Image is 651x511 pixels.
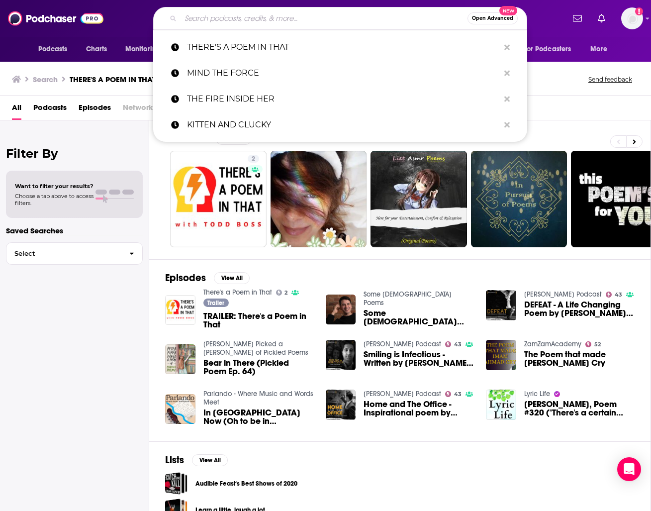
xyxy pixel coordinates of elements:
span: Logged in as AirwaveMedia [621,7,643,29]
img: User Profile [621,7,643,29]
span: Select [6,250,121,257]
a: Simerjeet Singh Podcast [364,340,441,348]
a: Audible Feast's Best Shows of 2020 [195,478,297,489]
span: 43 [454,342,462,347]
a: Podcasts [33,100,67,120]
span: New [499,6,517,15]
a: ZamZamAcademy [524,340,581,348]
p: KITTEN AND CLUCKY [187,112,499,138]
a: Peter Piper Picked a Peck of Pickled Poems [203,340,308,357]
a: There's a Poem in That [203,288,272,297]
button: Send feedback [585,75,635,84]
img: In England Now (Oh to be in England now that April's There) [165,394,195,424]
a: KITTEN AND CLUCKY [153,112,527,138]
a: Smiling is Infectious - Written by Jez Alborough | Recited by Simerjeet Singh | Inspirational Poe... [326,340,356,370]
span: DEFEAT - A Life Changing Poem by [PERSON_NAME] | Recited by [PERSON_NAME] | Inspirational Poems f... [524,301,635,317]
span: Charts [86,42,107,56]
a: Charts [80,40,113,59]
a: Audible Feast's Best Shows of 2020 [165,472,187,495]
p: MIND THE FORCE [187,60,499,86]
a: TRAILER: There's a Poem in That [203,312,314,329]
a: ListsView All [165,454,228,466]
h3: Search [33,75,58,84]
span: Episodes [79,100,111,120]
h3: THERE'S A POEM IN THAT [70,75,156,84]
h2: Filter By [6,146,143,161]
span: Networks [123,100,156,120]
div: Open Intercom Messenger [617,457,641,481]
a: 2 [248,155,259,163]
span: [PERSON_NAME], Poem #320 ("There's a certain Slant of Light") [524,400,635,417]
span: Some [DEMOGRAPHIC_DATA] Poems 22: There’s a Skunk in the House [364,309,474,326]
span: 2 [252,154,255,164]
span: In [GEOGRAPHIC_DATA] Now (Oh to be in [GEOGRAPHIC_DATA] now that April's There) [203,409,314,425]
p: THE FIRE INSIDE HER [187,86,499,112]
img: Some Gay Poems 22: There’s a Skunk in the House [326,295,356,325]
a: Bear in There (Pickled Poem Ep. 64) [203,359,314,376]
a: EpisodesView All [165,272,250,284]
a: 2 [170,151,267,247]
a: Lyric Life [524,390,550,398]
button: open menu [517,40,586,59]
a: Show notifications dropdown [594,10,609,27]
button: View All [192,454,228,466]
a: Emily Dickinson, Poem #320 ("There's a certain Slant of Light") [524,400,635,417]
a: Home and The Office - Inspirational poem by Edgar Albert Guest | Poetry That Inspires - Work Life... [364,400,474,417]
span: Smiling is Infectious - Written by [PERSON_NAME] | Recited by [PERSON_NAME] | Inspirational Poem ... [364,350,474,367]
p: Saved Searches [6,226,143,235]
span: Choose a tab above to access filters. [15,193,93,206]
a: Some Gay Poems [364,290,452,307]
a: DEFEAT - A Life Changing Poem by Kahlil Gibran | Recited by Simerjeet Singh | Inspirational Poems... [524,301,635,317]
span: Podcasts [38,42,68,56]
button: open menu [31,40,81,59]
a: 43 [445,391,462,397]
img: DEFEAT - A Life Changing Poem by Kahlil Gibran | Recited by Simerjeet Singh | Inspirational Poems... [486,290,516,320]
button: open menu [118,40,174,59]
h2: Lists [165,454,184,466]
span: The Poem that made [PERSON_NAME] Cry [524,350,635,367]
svg: Add a profile image [635,7,643,15]
span: 2 [284,291,287,295]
span: 43 [615,293,622,297]
a: All [12,100,21,120]
button: Show profile menu [621,7,643,29]
span: 52 [594,342,601,347]
a: Parlando - Where Music and Words Meet [203,390,313,407]
a: In England Now (Oh to be in England now that April's There) [203,409,314,425]
button: open menu [583,40,620,59]
h2: Episodes [165,272,206,284]
p: THERE'S A POEM IN THAT [187,34,499,60]
a: Show notifications dropdown [569,10,586,27]
a: Simerjeet Singh Podcast [364,390,441,398]
a: THE FIRE INSIDE HER [153,86,527,112]
a: 52 [585,341,601,347]
img: Home and The Office - Inspirational poem by Edgar Albert Guest | Poetry That Inspires - Work Life... [326,390,356,420]
span: Want to filter your results? [15,183,93,190]
a: Simerjeet Singh Podcast [524,290,602,299]
a: 43 [606,292,622,298]
a: The Poem that made Imam Ahmad Cry [524,350,635,367]
img: The Poem that made Imam Ahmad Cry [486,340,516,370]
div: Search podcasts, credits, & more... [153,7,527,30]
a: 2 [276,290,288,296]
span: For Podcasters [524,42,571,56]
input: Search podcasts, credits, & more... [181,10,467,26]
a: Smiling is Infectious - Written by Jez Alborough | Recited by Simerjeet Singh | Inspirational Poe... [364,350,474,367]
img: Emily Dickinson, Poem #320 ("There's a certain Slant of Light") [486,390,516,420]
a: MIND THE FORCE [153,60,527,86]
img: Bear in There (Pickled Poem Ep. 64) [165,344,195,375]
img: Podchaser - Follow, Share and Rate Podcasts [8,9,103,28]
span: 43 [454,392,462,397]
